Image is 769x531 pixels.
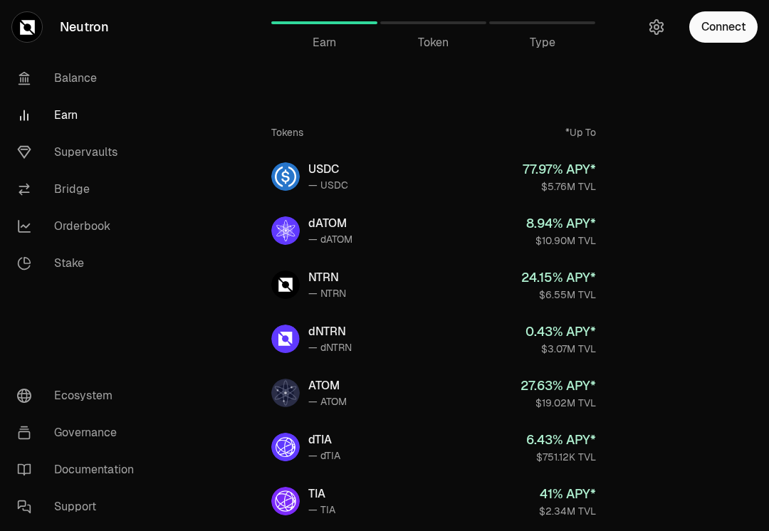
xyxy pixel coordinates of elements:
[6,60,154,97] a: Balance
[525,322,596,342] div: 0.43 % APY*
[308,394,347,409] div: — ATOM
[271,6,377,40] a: Earn
[539,504,596,518] div: $2.34M TVL
[523,159,596,179] div: 77.97 % APY*
[6,488,154,525] a: Support
[526,233,596,248] div: $10.90M TVL
[689,11,758,43] button: Connect
[271,270,300,299] img: NTRN
[565,125,596,140] div: *Up To
[523,179,596,194] div: $5.76M TVL
[308,340,352,354] div: — dNTRN
[6,208,154,245] a: Orderbook
[308,448,340,463] div: — dTIA
[308,161,348,178] div: USDC
[526,214,596,233] div: 8.94 % APY*
[539,484,596,504] div: 41 % APY*
[260,475,607,527] a: TIATIA— TIA41% APY*$2.34M TVL
[521,268,596,288] div: 24.15 % APY*
[271,325,300,353] img: dNTRN
[271,216,300,245] img: dATOM
[271,379,300,407] img: ATOM
[271,125,303,140] div: Tokens
[525,342,596,356] div: $3.07M TVL
[260,205,607,256] a: dATOMdATOM— dATOM8.94% APY*$10.90M TVL
[526,430,596,450] div: 6.43 % APY*
[260,421,607,473] a: dTIAdTIA— dTIA6.43% APY*$751.12K TVL
[308,377,347,394] div: ATOM
[526,450,596,464] div: $751.12K TVL
[521,288,596,302] div: $6.55M TVL
[6,451,154,488] a: Documentation
[6,171,154,208] a: Bridge
[308,178,348,192] div: — USDC
[6,414,154,451] a: Governance
[260,367,607,419] a: ATOMATOM— ATOM27.63% APY*$19.02M TVL
[6,134,154,171] a: Supervaults
[308,286,346,300] div: — NTRN
[6,245,154,282] a: Stake
[308,431,340,448] div: dTIA
[313,34,336,51] span: Earn
[271,433,300,461] img: dTIA
[308,323,352,340] div: dNTRN
[308,503,335,517] div: — TIA
[271,162,300,191] img: USDC
[308,232,352,246] div: — dATOM
[520,376,596,396] div: 27.63 % APY*
[260,313,607,364] a: dNTRNdNTRN— dNTRN0.43% APY*$3.07M TVL
[520,396,596,410] div: $19.02M TVL
[271,487,300,515] img: TIA
[308,269,346,286] div: NTRN
[308,485,335,503] div: TIA
[6,377,154,414] a: Ecosystem
[308,215,352,232] div: dATOM
[260,259,607,310] a: NTRNNTRN— NTRN24.15% APY*$6.55M TVL
[6,97,154,134] a: Earn
[418,34,449,51] span: Token
[260,151,607,202] a: USDCUSDC— USDC77.97% APY*$5.76M TVL
[530,34,555,51] span: Type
